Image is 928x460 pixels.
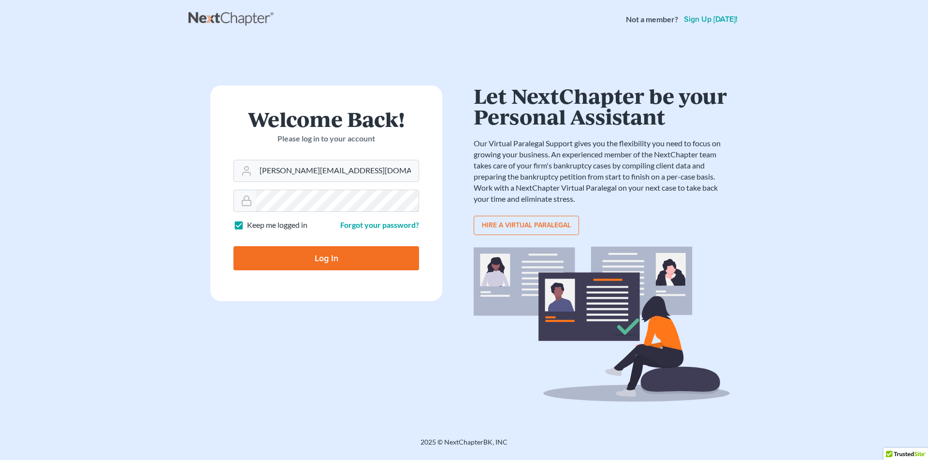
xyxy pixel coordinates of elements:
label: Keep me logged in [247,220,307,231]
strong: Not a member? [626,14,678,25]
input: Log In [233,246,419,270]
p: Our Virtual Paralegal Support gives you the flexibility you need to focus on growing your busines... [474,138,730,204]
a: Sign up [DATE]! [682,15,739,23]
h1: Welcome Back! [233,109,419,129]
a: Forgot your password? [340,220,419,229]
a: Hire a virtual paralegal [474,216,579,235]
input: Email Address [256,160,419,181]
img: virtual_paralegal_bg-b12c8cf30858a2b2c02ea913d52db5c468ecc422855d04272ea22d19010d70dc.svg [474,247,730,402]
p: Please log in to your account [233,133,419,144]
h1: Let NextChapter be your Personal Assistant [474,85,730,126]
div: 2025 © NextChapterBK, INC [188,437,739,455]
